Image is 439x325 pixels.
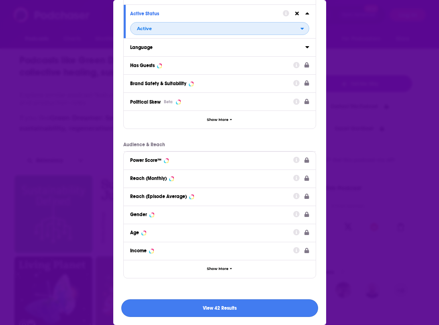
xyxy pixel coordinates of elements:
button: Has Guests [130,60,294,70]
span: Active [137,27,152,31]
div: Language [130,45,300,50]
span: Show More [207,118,229,122]
button: Reach (Monthly) [130,173,294,183]
button: Political SkewBeta [130,96,294,107]
div: Beta [164,99,173,104]
button: open menu [130,22,309,35]
div: Has Guests [130,63,155,68]
button: Gender [130,209,294,219]
button: Age [130,227,294,237]
div: Reach (Monthly) [130,176,167,181]
button: Show More [124,260,316,278]
button: Language [130,42,305,52]
span: Political Skew [130,99,161,105]
div: Active Status [130,11,278,16]
div: Income [130,248,147,253]
button: Power Score™ [130,155,294,165]
div: Reach (Episode Average) [130,194,187,199]
button: Brand Safety & Suitability [130,78,294,88]
div: Power Score™ [130,157,161,163]
div: Age [130,230,139,235]
span: Show More [207,267,229,271]
button: Income [130,245,294,256]
button: Show More [124,110,316,129]
button: Active Status [130,8,283,18]
p: Audience & Reach [123,142,316,147]
div: Brand Safety & Suitability [130,81,186,86]
button: View 42 Results [121,299,318,317]
h2: filter dropdown [130,22,309,35]
button: Reach (Episode Average) [130,191,294,201]
div: Gender [130,212,147,217]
